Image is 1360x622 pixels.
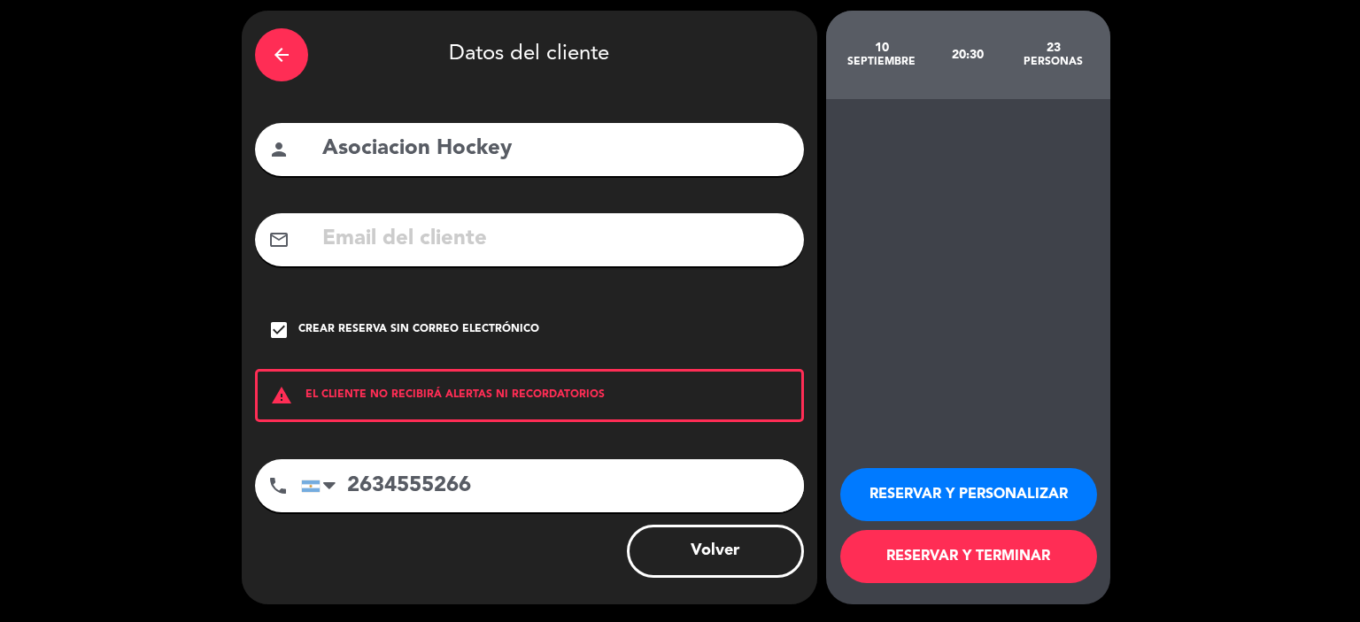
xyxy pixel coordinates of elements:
[268,229,290,250] i: mail_outline
[302,460,343,511] div: Argentina: +54
[1010,41,1096,55] div: 23
[301,459,804,512] input: Número de teléfono...
[267,475,289,496] i: phone
[268,139,290,160] i: person
[839,41,925,55] div: 10
[1010,55,1096,69] div: personas
[268,319,290,341] i: check_box
[321,221,791,257] input: Email del cliente
[627,525,804,578] button: Volver
[840,468,1097,521] button: RESERVAR Y PERSONALIZAR
[839,55,925,69] div: septiembre
[840,530,1097,583] button: RESERVAR Y TERMINAR
[255,369,804,422] div: EL CLIENTE NO RECIBIRÁ ALERTAS NI RECORDATORIOS
[924,24,1010,86] div: 20:30
[321,131,791,167] input: Nombre del cliente
[271,44,292,65] i: arrow_back
[258,385,305,406] i: warning
[298,321,539,339] div: Crear reserva sin correo electrónico
[255,24,804,86] div: Datos del cliente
